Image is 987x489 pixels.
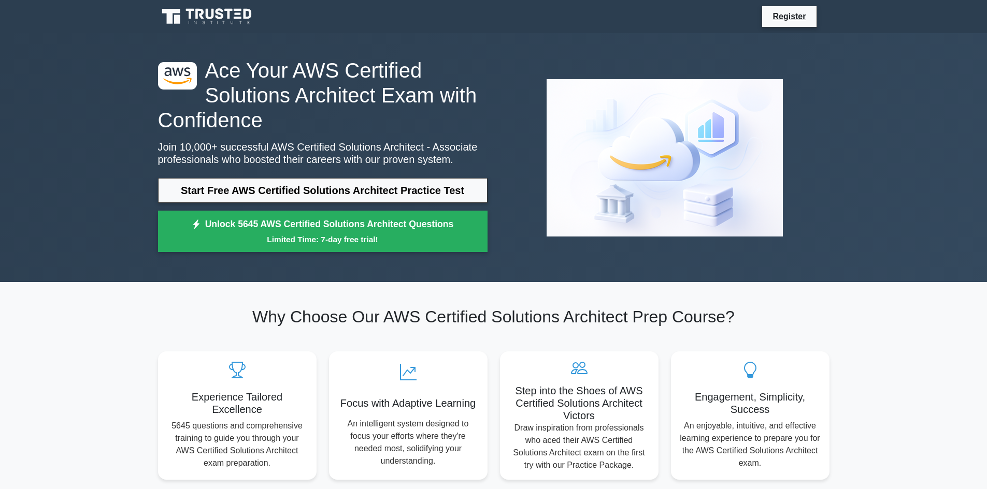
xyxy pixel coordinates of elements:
p: 5645 questions and comprehensive training to guide you through your AWS Certified Solutions Archi... [166,420,308,469]
p: An enjoyable, intuitive, and effective learning experience to prepare you for the AWS Certified S... [679,420,821,469]
h2: Why Choose Our AWS Certified Solutions Architect Prep Course? [158,307,829,327]
small: Limited Time: 7-day free trial! [171,233,475,245]
h5: Step into the Shoes of AWS Certified Solutions Architect Victors [508,384,650,422]
img: AWS Certified Solutions Architect - Associate Preview [538,71,791,245]
h5: Experience Tailored Excellence [166,391,308,416]
p: An intelligent system designed to focus your efforts where they're needed most, solidifying your ... [337,418,479,467]
a: Start Free AWS Certified Solutions Architect Practice Test [158,178,488,203]
h5: Focus with Adaptive Learning [337,397,479,409]
p: Join 10,000+ successful AWS Certified Solutions Architect - Associate professionals who boosted t... [158,141,488,166]
h1: Ace Your AWS Certified Solutions Architect Exam with Confidence [158,58,488,132]
p: Draw inspiration from professionals who aced their AWS Certified Solutions Architect exam on the ... [508,422,650,471]
h5: Engagement, Simplicity, Success [679,391,821,416]
a: Register [766,10,812,23]
a: Unlock 5645 AWS Certified Solutions Architect QuestionsLimited Time: 7-day free trial! [158,211,488,252]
